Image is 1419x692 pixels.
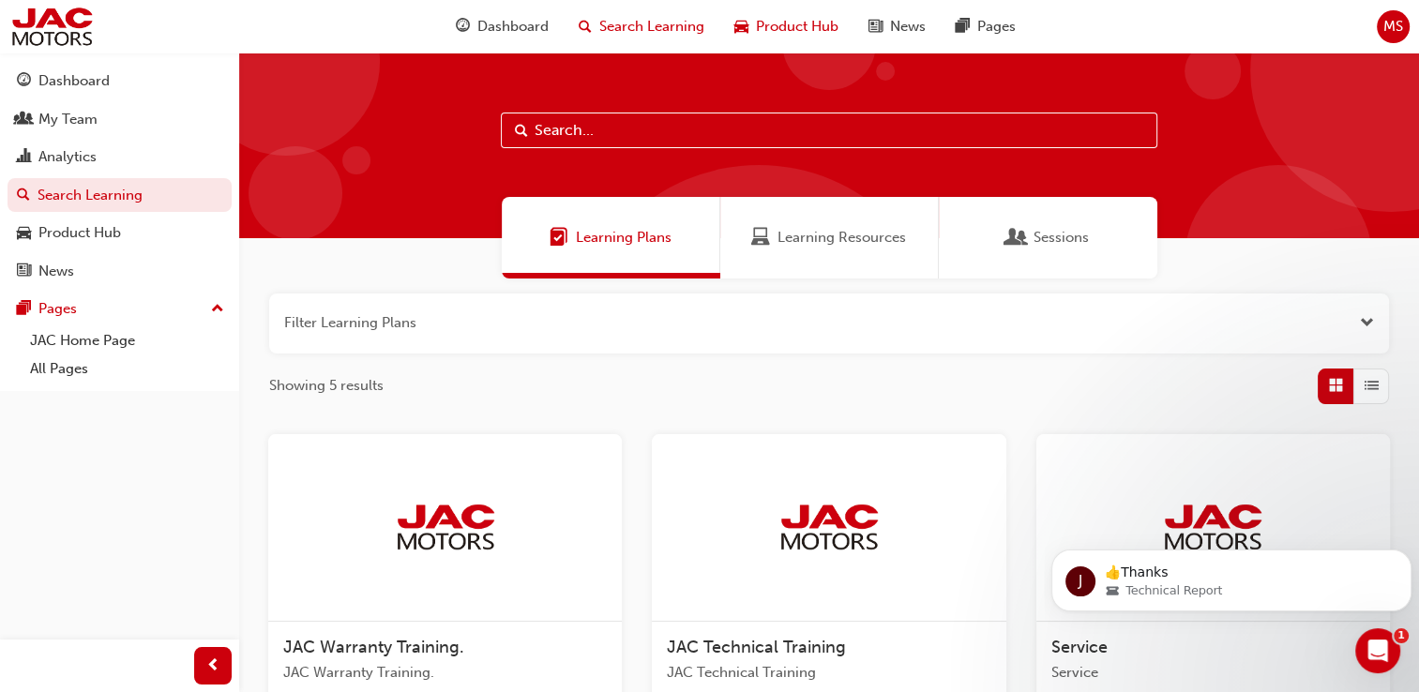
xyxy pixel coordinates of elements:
[756,16,838,38] span: Product Hub
[38,222,121,244] div: Product Hub
[206,654,220,678] span: prev-icon
[456,15,470,38] span: guage-icon
[868,15,883,38] span: news-icon
[1329,375,1343,397] span: Grid
[1051,662,1375,684] span: Service
[1034,227,1089,248] span: Sessions
[23,326,232,355] a: JAC Home Page
[734,15,748,38] span: car-icon
[599,16,704,38] span: Search Learning
[1394,628,1409,643] span: 1
[8,292,232,326] button: Pages
[751,227,770,248] span: Learning Resources
[719,8,853,46] a: car-iconProduct Hub
[1377,10,1410,43] button: MS
[211,297,224,322] span: up-icon
[1161,502,1264,552] img: jac-portal
[441,8,564,46] a: guage-iconDashboard
[8,216,232,250] a: Product Hub
[1360,312,1374,334] button: Open the filter
[1365,375,1379,397] span: List
[515,120,528,142] span: Search
[977,16,1016,38] span: Pages
[38,261,74,282] div: News
[477,16,549,38] span: Dashboard
[17,73,31,90] span: guage-icon
[1051,637,1108,657] span: Service
[853,8,941,46] a: news-iconNews
[17,301,31,318] span: pages-icon
[38,109,98,130] div: My Team
[550,227,568,248] span: Learning Plans
[8,64,232,98] a: Dashboard
[890,16,926,38] span: News
[501,113,1157,148] input: Search...
[777,502,881,552] img: jac-portal
[667,662,990,684] span: JAC Technical Training
[1355,628,1400,673] iframe: Intercom live chat
[17,112,31,128] span: people-icon
[38,146,97,168] div: Analytics
[8,178,232,213] a: Search Learning
[1007,227,1026,248] span: Sessions
[667,637,846,657] span: JAC Technical Training
[8,254,232,289] a: News
[1044,510,1419,641] iframe: Intercom notifications message
[394,502,497,552] img: jac-portal
[8,140,232,174] a: Analytics
[720,197,939,278] a: Learning ResourcesLearning Resources
[1383,16,1403,38] span: MS
[269,375,384,397] span: Showing 5 results
[777,227,906,248] span: Learning Resources
[38,70,110,92] div: Dashboard
[941,8,1031,46] a: pages-iconPages
[17,188,30,204] span: search-icon
[283,637,464,657] span: JAC Warranty Training.
[8,60,232,292] button: DashboardMy TeamAnalyticsSearch LearningProduct HubNews
[8,102,232,137] a: My Team
[956,15,970,38] span: pages-icon
[502,197,720,278] a: Learning PlansLearning Plans
[38,298,77,320] div: Pages
[9,6,95,48] img: jac-portal
[579,15,592,38] span: search-icon
[17,263,31,280] span: news-icon
[576,227,672,248] span: Learning Plans
[564,8,719,46] a: search-iconSearch Learning
[939,197,1157,278] a: SessionsSessions
[17,225,31,242] span: car-icon
[23,354,232,384] a: All Pages
[17,149,31,166] span: chart-icon
[283,662,607,684] span: JAC Warranty Training.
